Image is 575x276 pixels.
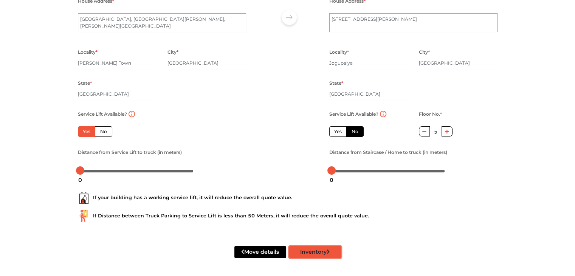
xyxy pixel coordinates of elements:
label: Distance from Staircase / Home to truck (in meters) [329,147,447,157]
label: Distance from Service Lift to truck (in meters) [78,147,182,157]
label: Locality [78,47,98,57]
label: Floor No. [419,109,442,119]
label: City [419,47,430,57]
button: Move details [234,246,286,258]
img: ... [78,192,90,204]
div: 0 [327,174,336,186]
label: City [167,47,178,57]
label: No [95,126,112,137]
textarea: [STREET_ADDRESS][PERSON_NAME] [329,13,498,32]
label: Service Lift Available? [329,109,378,119]
label: State [329,78,343,88]
div: 0 [75,174,85,186]
button: Inventory [289,246,341,258]
label: Yes [329,126,347,137]
img: ... [78,210,90,222]
label: Yes [78,126,95,137]
div: If Distance between Truck Parking to Service Lift is less than 50 Meters, it will reduce the over... [78,210,498,222]
label: No [346,126,364,137]
label: Locality [329,47,349,57]
div: If your building has a working service lift, it will reduce the overall quote value. [78,192,498,204]
label: Service Lift Available? [78,109,127,119]
label: State [78,78,92,88]
textarea: [GEOGRAPHIC_DATA], [GEOGRAPHIC_DATA][PERSON_NAME], [PERSON_NAME][GEOGRAPHIC_DATA] [78,13,246,32]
